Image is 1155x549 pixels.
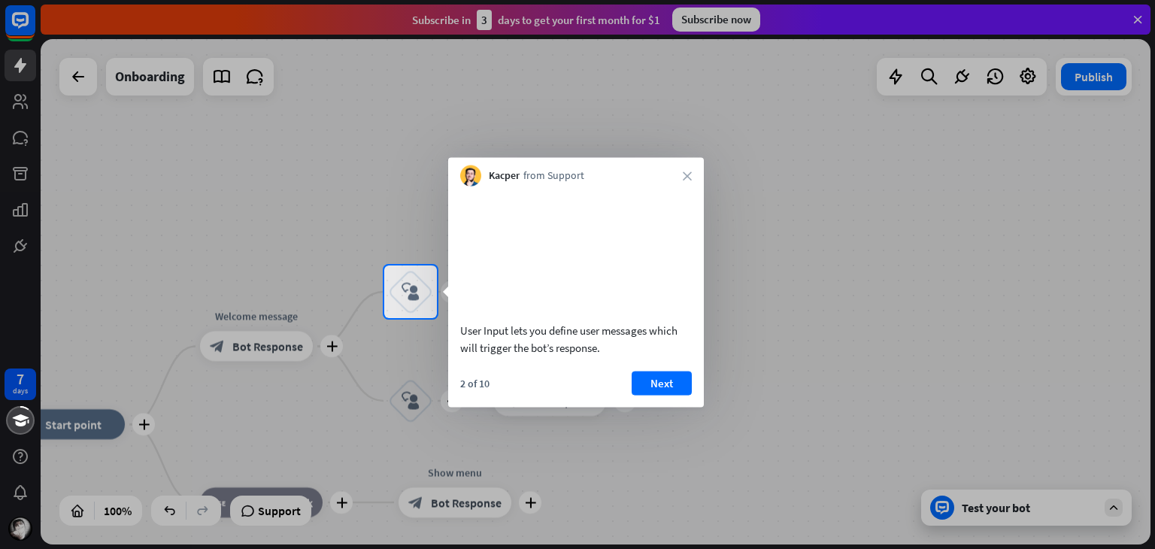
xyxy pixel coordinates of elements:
i: block_user_input [402,283,420,301]
div: 2 of 10 [460,376,490,390]
span: Kacper [489,168,520,184]
button: Open LiveChat chat widget [12,6,57,51]
i: close [683,171,692,180]
button: Next [632,371,692,395]
span: from Support [523,168,584,184]
div: User Input lets you define user messages which will trigger the bot’s response. [460,321,692,356]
